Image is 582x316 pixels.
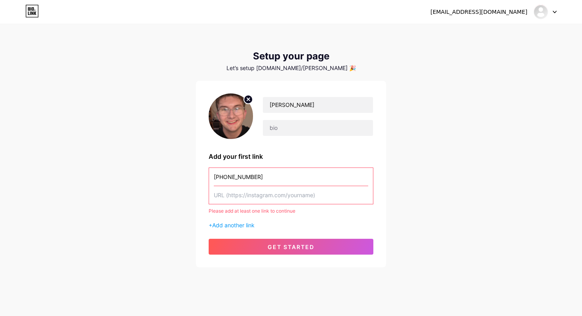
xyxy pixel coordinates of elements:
[263,120,373,136] input: bio
[196,65,386,71] div: Let’s setup [DOMAIN_NAME]/[PERSON_NAME] 🎉
[209,152,373,161] div: Add your first link
[196,51,386,62] div: Setup your page
[209,221,373,229] div: +
[209,239,373,255] button: get started
[430,8,527,16] div: [EMAIL_ADDRESS][DOMAIN_NAME]
[209,93,253,139] img: profile pic
[214,186,368,204] input: URL (https://instagram.com/yourname)
[268,244,314,250] span: get started
[209,207,373,215] div: Please add at least one link to continue
[533,4,548,19] img: bosse
[263,97,373,113] input: Your name
[214,168,368,186] input: Link name (My Instagram)
[212,222,255,228] span: Add another link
